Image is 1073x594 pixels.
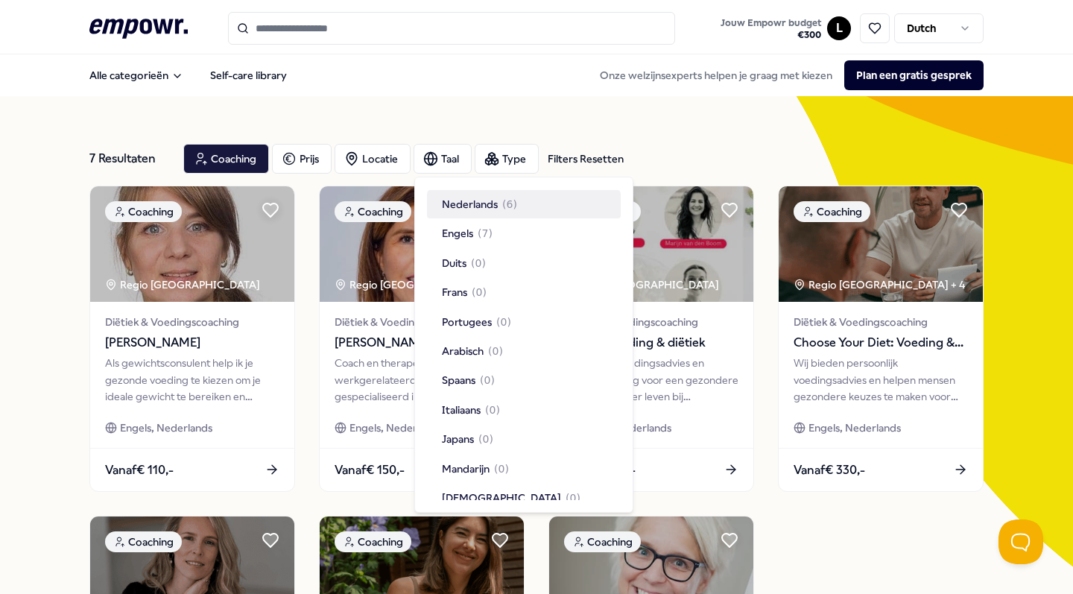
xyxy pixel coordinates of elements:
[478,431,493,447] span: ( 0 )
[794,333,968,353] span: Choose Your Diet: Voeding & diëtiek
[335,314,509,330] span: Diëtiek & Voedingscoaching
[471,255,486,271] span: ( 0 )
[442,343,484,359] span: Arabisch
[198,60,299,90] a: Self-care library
[721,29,821,41] span: € 300
[549,186,753,302] img: package image
[335,531,411,552] div: Coaching
[778,186,984,492] a: package imageCoachingRegio [GEOGRAPHIC_DATA] + 4Diëtiek & VoedingscoachingChoose Your Diet: Voedi...
[105,314,279,330] span: Diëtiek & Voedingscoaching
[442,284,467,300] span: Frans
[442,461,490,477] span: Mandarijn
[335,333,509,353] span: [PERSON_NAME]
[414,144,472,174] button: Taal
[335,277,492,293] div: Regio [GEOGRAPHIC_DATA]
[566,490,580,506] span: ( 0 )
[494,461,509,477] span: ( 0 )
[105,201,182,222] div: Coaching
[105,461,174,480] span: Vanaf € 110,-
[89,144,171,174] div: 7 Resultaten
[496,314,511,330] span: ( 0 )
[485,402,500,418] span: ( 0 )
[442,431,474,447] span: Japans
[564,531,641,552] div: Coaching
[442,372,475,388] span: Spaans
[105,531,182,552] div: Coaching
[105,277,262,293] div: Regio [GEOGRAPHIC_DATA]
[335,355,509,405] div: Coach en therapeut met ervaring in werkgerelateerde kwesties, gespecialiseerd in vitaliteit en vo...
[998,519,1043,564] iframe: Help Scout Beacon - Open
[794,201,870,222] div: Coaching
[228,12,675,45] input: Search for products, categories or subcategories
[77,60,195,90] button: Alle categorieën
[319,186,525,492] a: package imageCoachingRegio [GEOGRAPHIC_DATA] Diëtiek & Voedingscoaching[PERSON_NAME]Coach en ther...
[320,186,524,302] img: package image
[349,420,442,436] span: Engels, Nederlands
[808,420,901,436] span: Engels, Nederlands
[721,17,821,29] span: Jouw Empowr budget
[272,144,332,174] button: Prijs
[442,490,561,506] span: [DEMOGRAPHIC_DATA]
[90,186,294,302] img: package image
[844,60,984,90] button: Plan een gratis gesprek
[442,196,498,212] span: Nederlands
[335,461,405,480] span: Vanaf € 150,-
[335,201,411,222] div: Coaching
[442,255,466,271] span: Duits
[827,16,851,40] button: L
[427,189,621,500] div: Suggestions
[548,151,624,167] div: Filters Resetten
[779,186,983,302] img: package image
[794,461,865,480] span: Vanaf € 330,-
[794,355,968,405] div: Wij bieden persoonlijk voedingsadvies en helpen mensen gezondere keuzes te maken voor een betere ...
[442,314,492,330] span: Portugees
[564,355,738,405] div: Persoonlijk voedingsadvies en leefstijlcoaching voor een gezondere leefstijl en vitaler leven bij...
[480,372,495,388] span: ( 0 )
[715,13,827,44] a: Jouw Empowr budget€300
[588,60,984,90] div: Onze welzijnsexperts helpen je graag met kiezen
[478,225,493,241] span: ( 7 )
[120,420,212,436] span: Engels, Nederlands
[335,144,411,174] button: Locatie
[794,277,965,293] div: Regio [GEOGRAPHIC_DATA] + 4
[564,333,738,353] span: Profitt: Voeding & diëtiek
[105,333,279,353] span: [PERSON_NAME]
[564,277,721,293] div: Regio [GEOGRAPHIC_DATA]
[718,14,824,44] button: Jouw Empowr budget€300
[548,186,754,492] a: package imageCoachingRegio [GEOGRAPHIC_DATA] Diëtiek & VoedingscoachingProfitt: Voeding & diëtiek...
[502,196,517,212] span: ( 6 )
[442,225,473,241] span: Engels
[472,284,487,300] span: ( 0 )
[794,314,968,330] span: Diëtiek & Voedingscoaching
[183,144,269,174] button: Coaching
[442,402,481,418] span: Italiaans
[564,314,738,330] span: Diëtiek & Voedingscoaching
[488,343,503,359] span: ( 0 )
[77,60,299,90] nav: Main
[89,186,295,492] a: package imageCoachingRegio [GEOGRAPHIC_DATA] Diëtiek & Voedingscoaching[PERSON_NAME]Als gewichtsc...
[105,355,279,405] div: Als gewichtsconsulent help ik je gezonde voeding te kiezen om je ideale gewicht te bereiken en be...
[475,144,539,174] button: Type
